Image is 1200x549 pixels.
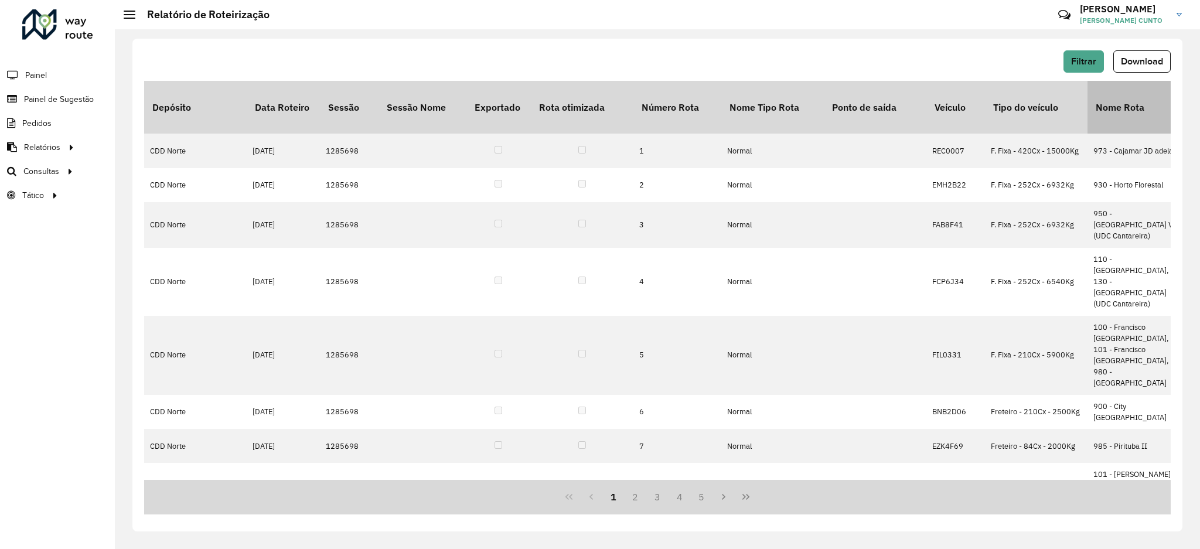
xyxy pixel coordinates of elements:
td: 1285698 [320,168,379,202]
td: Normal [721,316,824,395]
td: 2 [633,168,721,202]
td: 1285698 [320,395,379,429]
td: CDD Norte [144,429,247,463]
span: Tático [22,189,44,202]
span: Consultas [23,165,59,178]
span: Download [1121,56,1163,66]
td: [DATE] [247,202,320,248]
td: Freteiro - 84Cx - 2000Kg [985,429,1087,463]
td: 7 [633,429,721,463]
td: 5 [633,316,721,395]
td: [DATE] [247,429,320,463]
td: F. Fixa - 252Cx - 6932Kg [985,168,1087,202]
td: 1285698 [320,248,379,316]
td: 1285698 [320,202,379,248]
td: 100 - Francisco [GEOGRAPHIC_DATA], 101 - Francisco [GEOGRAPHIC_DATA], 980 - [GEOGRAPHIC_DATA] [1087,316,1190,395]
span: Pedidos [22,117,52,129]
td: 985 - Pirituba II [1087,429,1190,463]
td: 4 [633,248,721,316]
td: FCP6J34 [926,248,985,316]
td: [DATE] [247,134,320,168]
th: Depósito [144,81,247,134]
td: EMH2B22 [926,168,985,202]
td: [DATE] [247,463,320,531]
td: 1285698 [320,316,379,395]
td: [DATE] [247,316,320,395]
td: 6 [633,395,721,429]
td: 101 - [PERSON_NAME] Oeste, 111 - [GEOGRAPHIC_DATA], 980 - [GEOGRAPHIC_DATA] [1087,463,1190,531]
th: Nome Rota [1087,81,1190,134]
button: Filtrar [1063,50,1104,73]
td: 8 [633,463,721,531]
td: F. Fixa - 210Cx - 5900Kg [985,316,1087,395]
td: FAB8F41 [926,202,985,248]
td: EYJ9E25 [926,463,985,531]
td: REC0007 [926,134,985,168]
td: F. Fixa - 252Cx - 6540Kg [985,248,1087,316]
th: Rota otimizada [531,81,633,134]
button: Download [1113,50,1171,73]
button: 2 [624,486,646,508]
td: FAD [721,463,824,531]
td: 1285698 [320,463,379,531]
td: Normal [721,248,824,316]
th: Tipo do veículo [985,81,1087,134]
td: BNB2D06 [926,395,985,429]
span: [PERSON_NAME] CUNTO [1080,15,1168,26]
button: 5 [691,486,713,508]
button: 4 [669,486,691,508]
td: CDD Norte [144,202,247,248]
td: 973 - Cajamar JD adelaide [1087,134,1190,168]
td: 1 [633,134,721,168]
td: F. Fixa - 420Cx - 15000Kg [985,134,1087,168]
button: Next Page [712,486,735,508]
td: EZK4F69 [926,429,985,463]
button: Last Page [735,486,757,508]
th: Exportado [466,81,531,134]
span: Relatórios [24,141,60,154]
span: Painel [25,69,47,81]
th: Veículo [926,81,985,134]
button: 3 [646,486,669,508]
td: [DATE] [247,395,320,429]
td: Normal [721,429,824,463]
td: 1285698 [320,429,379,463]
th: Data Roteiro [247,81,320,134]
h2: Relatório de Roteirização [135,8,270,21]
h3: [PERSON_NAME] [1080,4,1168,15]
td: 950 - [GEOGRAPHIC_DATA] Vuc (UDC Cantareira) [1087,202,1190,248]
td: [DATE] [247,248,320,316]
td: [DATE] [247,168,320,202]
td: Normal [721,395,824,429]
td: CDD Norte [144,134,247,168]
td: FIL0331 [926,316,985,395]
th: Sessão Nome [379,81,466,134]
td: CDD Norte [144,316,247,395]
td: 110 - [GEOGRAPHIC_DATA], 130 - [GEOGRAPHIC_DATA] (UDC Cantareira) [1087,248,1190,316]
td: CDD Norte [144,248,247,316]
th: Ponto de saída [824,81,926,134]
th: Sessão [320,81,379,134]
td: FAD CDD Norte [824,463,926,531]
td: - C: 70 - P: 1000 [985,463,1087,531]
td: F. Fixa - 252Cx - 6932Kg [985,202,1087,248]
td: Normal [721,202,824,248]
th: Nome Tipo Rota [721,81,824,134]
td: Freteiro - 210Cx - 2500Kg [985,395,1087,429]
td: Normal [721,134,824,168]
a: Contato Rápido [1052,2,1077,28]
td: 1285698 [320,134,379,168]
span: Filtrar [1071,56,1096,66]
td: Normal [721,168,824,202]
td: CDD Norte [144,168,247,202]
span: Painel de Sugestão [24,93,94,105]
td: CDD Norte [144,463,247,531]
td: 3 [633,202,721,248]
td: 930 - Horto Florestal [1087,168,1190,202]
td: 900 - City [GEOGRAPHIC_DATA] [1087,395,1190,429]
th: Número Rota [633,81,721,134]
td: CDD Norte [144,395,247,429]
button: 1 [602,486,625,508]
